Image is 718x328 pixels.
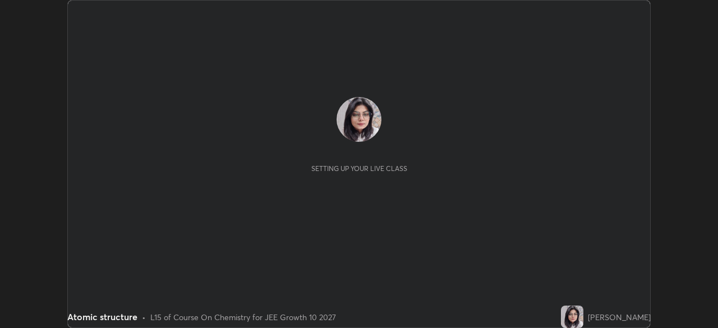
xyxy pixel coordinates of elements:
div: Setting up your live class [311,164,407,173]
div: L15 of Course On Chemistry for JEE Growth 10 2027 [150,311,336,323]
img: e1dd08db89924fdf9fb4dedfba36421f.jpg [561,306,583,328]
img: e1dd08db89924fdf9fb4dedfba36421f.jpg [337,97,381,142]
div: • [142,311,146,323]
div: Atomic structure [67,310,137,324]
div: [PERSON_NAME] [588,311,651,323]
